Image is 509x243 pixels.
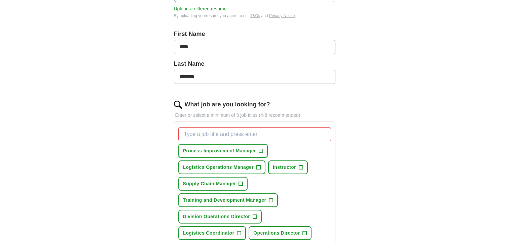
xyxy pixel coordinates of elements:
button: Division Operations Director [178,210,262,224]
button: Process Improvement Manager [178,144,268,158]
button: Instructor [268,160,308,174]
a: T&Cs [250,13,260,18]
span: Supply Chain Manager [183,180,236,187]
button: Logistics Coordinator [178,226,246,240]
button: Logistics Operations Manager [178,160,266,174]
a: Privacy Notice [269,13,295,18]
button: Training and Development Manager [178,193,278,207]
span: Instructor [273,164,296,171]
span: Process Improvement Manager [183,147,256,154]
span: Logistics Coordinator [183,230,234,237]
label: Last Name [174,59,335,68]
label: What job are you looking for? [185,100,270,109]
div: By uploading your resume you agree to our and . [174,13,335,19]
input: Type a job title and press enter [178,127,331,141]
label: First Name [174,30,335,39]
span: Logistics Operations Manager [183,164,254,171]
span: Division Operations Director [183,213,250,220]
button: Upload a differentresume [174,5,227,12]
span: Training and Development Manager [183,197,266,204]
span: Operations Director [253,230,300,237]
button: Operations Director [249,226,312,240]
p: Enter or select a minimum of 3 job titles (4-8 recommended) [174,112,335,119]
button: Supply Chain Manager [178,177,248,191]
img: search.png [174,101,182,109]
